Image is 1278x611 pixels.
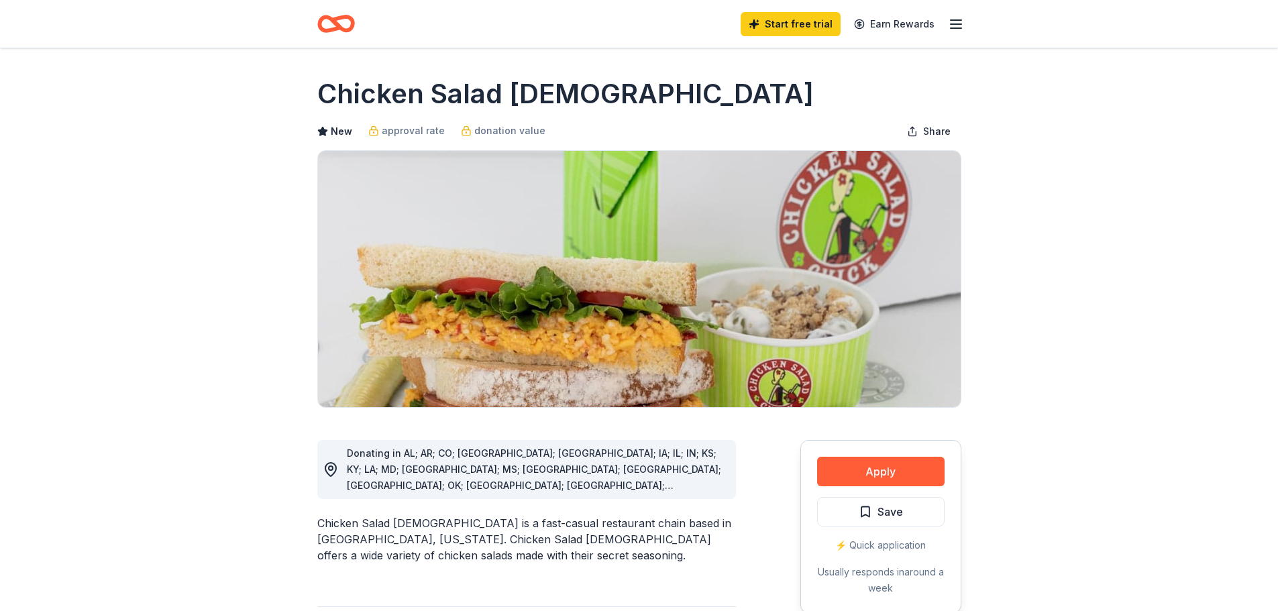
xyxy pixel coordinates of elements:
div: Chicken Salad [DEMOGRAPHIC_DATA] is a fast-casual restaurant chain based in [GEOGRAPHIC_DATA], [U... [317,515,736,563]
button: Share [896,118,961,145]
span: Save [877,503,903,520]
h1: Chicken Salad [DEMOGRAPHIC_DATA] [317,75,814,113]
a: Home [317,8,355,40]
a: Start free trial [741,12,841,36]
span: New [331,123,352,140]
img: Image for Chicken Salad Chick [318,151,961,407]
span: Donating in AL; AR; CO; [GEOGRAPHIC_DATA]; [GEOGRAPHIC_DATA]; IA; IL; IN; KS; KY; LA; MD; [GEOGRA... [347,447,721,507]
button: Save [817,497,945,526]
div: ⚡️ Quick application [817,537,945,553]
div: Usually responds in around a week [817,564,945,596]
span: donation value [474,123,545,139]
a: approval rate [368,123,445,139]
button: Apply [817,457,945,486]
span: approval rate [382,123,445,139]
a: donation value [461,123,545,139]
span: Share [923,123,951,140]
a: Earn Rewards [846,12,943,36]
